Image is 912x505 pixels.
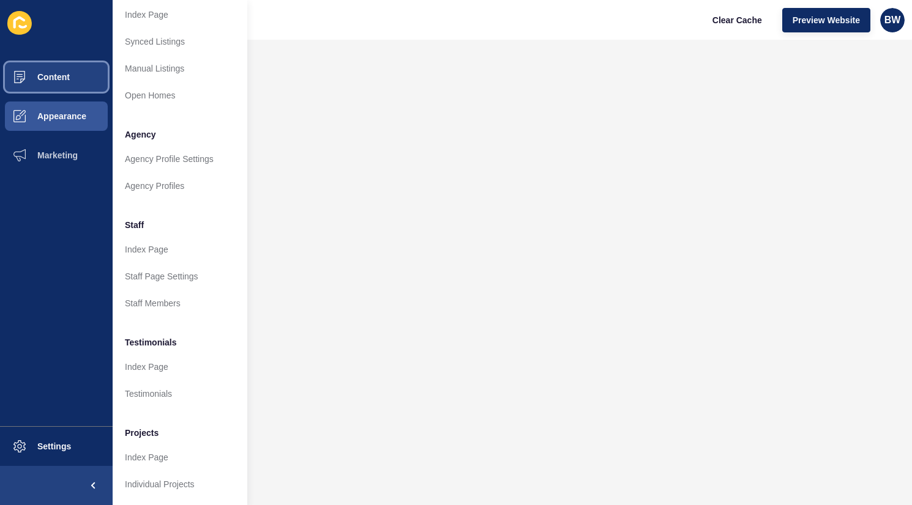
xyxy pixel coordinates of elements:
[113,444,247,471] a: Index Page
[113,263,247,290] a: Staff Page Settings
[125,219,144,231] span: Staff
[113,380,247,407] a: Testimonials
[113,471,247,498] a: Individual Projects
[113,172,247,199] a: Agency Profiles
[113,236,247,263] a: Index Page
[884,14,901,26] span: BW
[113,28,247,55] a: Synced Listings
[793,14,860,26] span: Preview Website
[125,427,159,439] span: Projects
[113,290,247,317] a: Staff Members
[113,55,247,82] a: Manual Listings
[113,82,247,109] a: Open Homes
[702,8,772,32] button: Clear Cache
[113,353,247,380] a: Index Page
[712,14,762,26] span: Clear Cache
[782,8,870,32] button: Preview Website
[125,336,177,348] span: Testimonials
[113,146,247,172] a: Agency Profile Settings
[125,128,156,141] span: Agency
[113,1,247,28] a: Index Page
